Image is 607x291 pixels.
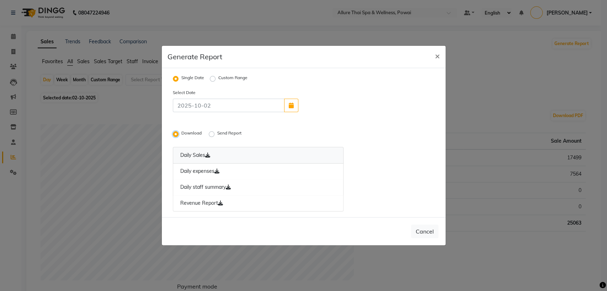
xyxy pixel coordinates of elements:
span: × [435,50,440,61]
a: Daily staff summary [173,179,344,196]
a: Daily Sales [173,147,344,164]
label: Download [181,130,203,138]
button: Cancel [411,225,438,238]
a: Revenue Report [173,195,344,212]
input: 2025-10-02 [173,99,284,112]
h5: Generate Report [167,51,222,62]
label: Send Report [217,130,243,138]
a: Daily expenses [173,163,344,180]
button: Close [429,46,446,66]
label: Custom Range [218,75,247,83]
label: Select Date [167,89,236,96]
label: Single Date [181,75,204,83]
